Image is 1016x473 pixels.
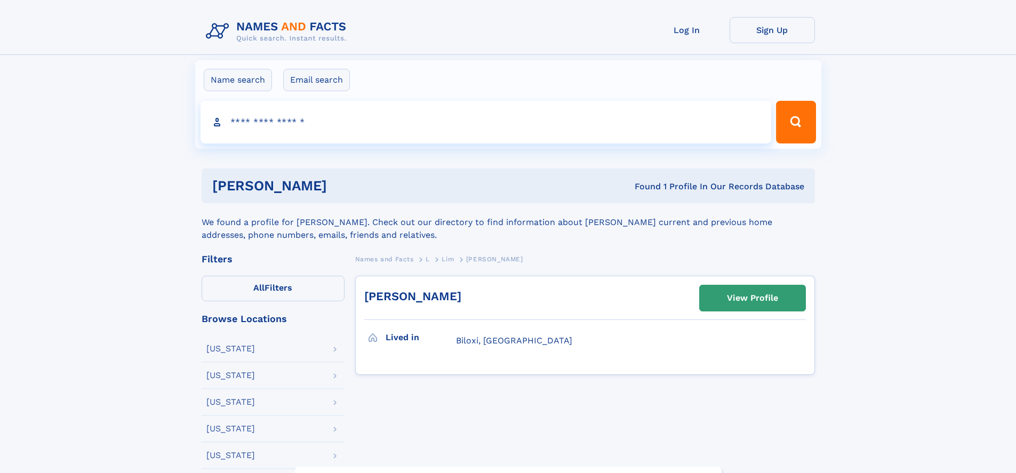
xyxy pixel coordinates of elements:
div: [US_STATE] [206,371,255,380]
div: Browse Locations [202,314,345,324]
a: Log In [644,17,730,43]
span: Lim [442,255,454,263]
div: [US_STATE] [206,398,255,406]
div: [US_STATE] [206,424,255,433]
span: L [426,255,430,263]
h1: [PERSON_NAME] [212,179,481,193]
button: Search Button [776,101,815,143]
a: Names and Facts [355,252,414,266]
a: L [426,252,430,266]
label: Filters [202,276,345,301]
a: [PERSON_NAME] [364,290,461,303]
div: View Profile [727,286,778,310]
input: search input [201,101,772,143]
div: We found a profile for [PERSON_NAME]. Check out our directory to find information about [PERSON_N... [202,203,815,242]
span: [PERSON_NAME] [466,255,523,263]
a: View Profile [700,285,805,311]
label: Email search [283,69,350,91]
div: [US_STATE] [206,451,255,460]
a: Sign Up [730,17,815,43]
div: Found 1 Profile In Our Records Database [481,181,804,193]
div: [US_STATE] [206,344,255,353]
span: All [253,283,265,293]
div: Filters [202,254,345,264]
label: Name search [204,69,272,91]
span: Biloxi, [GEOGRAPHIC_DATA] [456,335,572,346]
a: Lim [442,252,454,266]
h3: Lived in [386,328,456,347]
img: Logo Names and Facts [202,17,355,46]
